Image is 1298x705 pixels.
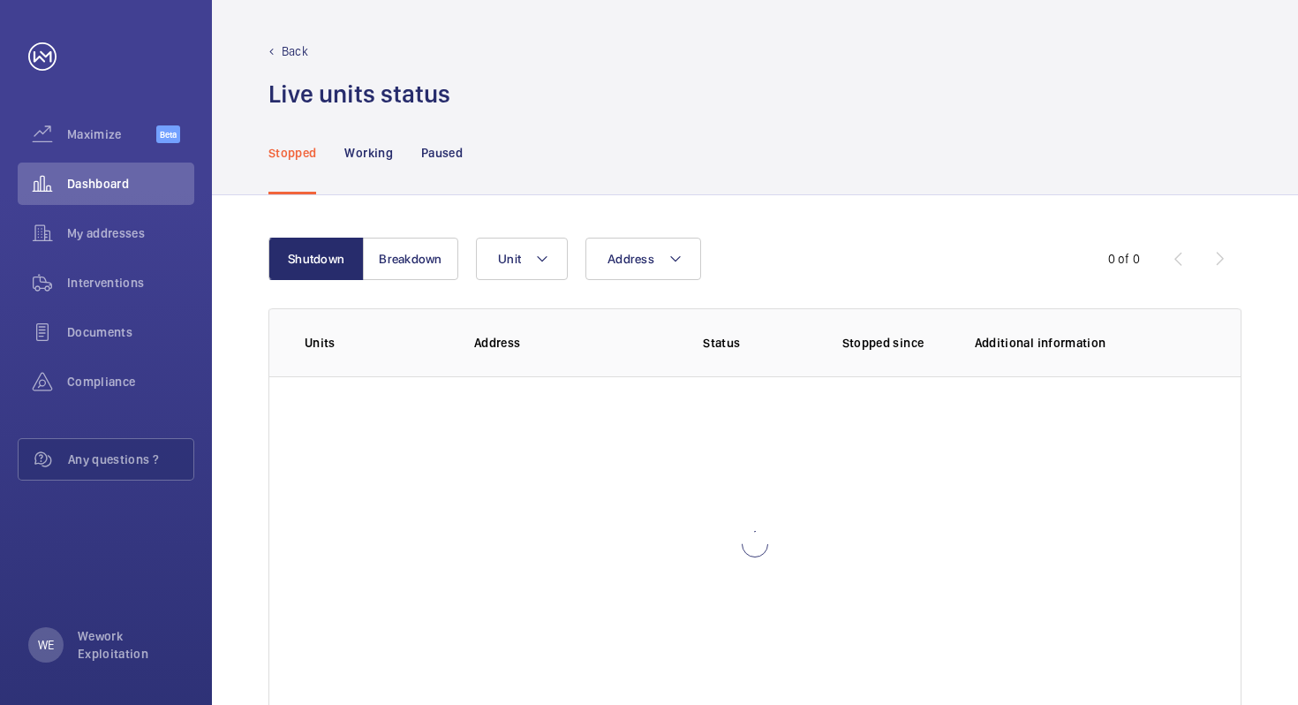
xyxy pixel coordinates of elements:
span: Any questions ? [68,451,193,468]
p: Wework Exploitation [78,627,184,663]
span: Documents [67,323,194,341]
p: WE [38,636,54,654]
p: Address [474,334,630,352]
p: Units [305,334,446,352]
span: Dashboard [67,175,194,193]
span: Interventions [67,274,194,292]
p: Additional information [975,334,1205,352]
button: Shutdown [268,238,364,280]
span: Address [607,252,654,266]
span: Compliance [67,373,194,390]
p: Paused [421,144,463,162]
p: Stopped [268,144,316,162]
button: Unit [476,238,568,280]
span: My addresses [67,224,194,242]
h1: Live units status [268,78,450,110]
span: Unit [498,252,521,266]
button: Address [585,238,701,280]
div: 0 of 0 [1108,250,1140,268]
span: Beta [156,125,180,143]
span: Maximize [67,125,156,143]
p: Status [642,334,801,352]
p: Stopped since [842,334,947,352]
p: Back [282,42,308,60]
p: Working [344,144,392,162]
button: Breakdown [363,238,458,280]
